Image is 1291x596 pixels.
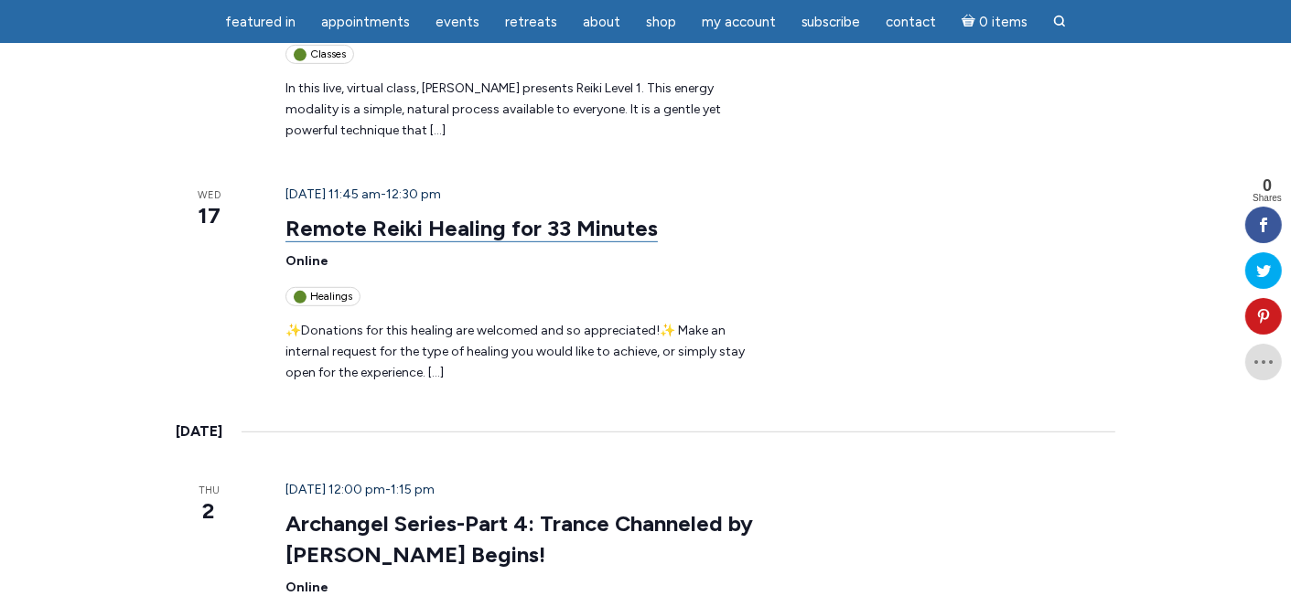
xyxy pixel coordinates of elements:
span: Thu [177,484,242,499]
div: Classes [285,45,354,64]
time: - [285,186,441,202]
a: Archangel Series-Part 4: Trance Channeled by [PERSON_NAME] Begins! [285,510,753,569]
a: Events [425,5,490,40]
a: About [572,5,631,40]
a: Cart0 items [952,3,1039,40]
p: ✨Donations for this healing are welcomed and so appreciated!✨ Make an internal request for the ty... [285,321,760,383]
span: 2 [177,495,242,527]
div: Healings [285,287,360,306]
span: Appointments [321,14,410,30]
time: - [285,482,435,497]
span: Subscribe [801,14,861,30]
time: [DATE] [177,420,223,443]
a: featured in [214,5,307,40]
a: Shop [635,5,687,40]
span: Retreats [505,14,557,30]
a: Retreats [494,5,568,40]
span: 1:15 pm [391,482,435,497]
span: Events [436,14,479,30]
span: Shop [646,14,676,30]
a: Subscribe [791,5,872,40]
i: Cart [963,14,980,30]
a: My Account [691,5,787,40]
span: Online [285,253,328,269]
span: 12:30 pm [386,186,441,202]
p: In this live, virtual class, [PERSON_NAME] presents Reiki Level 1. This energy modality is a simp... [285,79,760,141]
span: [DATE] 11:45 am [285,186,381,202]
span: featured in [225,14,296,30]
a: Remote Reiki Healing for 33 Minutes [285,215,658,242]
span: Contact [887,14,937,30]
span: Wed [177,188,242,204]
a: Contact [876,5,948,40]
span: [DATE] 12:00 pm [285,482,385,497]
span: About [583,14,620,30]
span: My Account [702,14,776,30]
span: 0 [1253,177,1282,194]
span: Shares [1253,194,1282,203]
span: 17 [177,200,242,231]
span: Online [285,580,328,595]
a: Appointments [310,5,421,40]
span: 0 items [979,16,1027,29]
